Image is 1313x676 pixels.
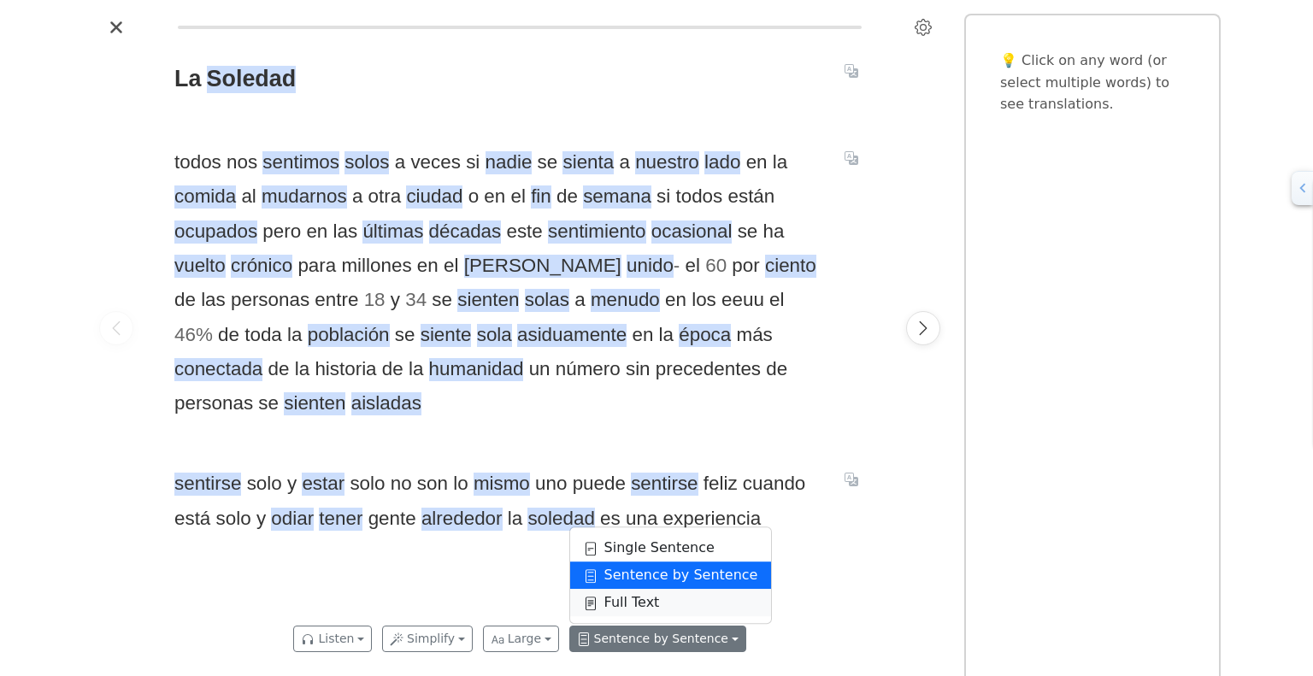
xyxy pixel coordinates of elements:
span: 18 [364,289,386,312]
span: soledad [527,508,594,531]
span: sienta [562,151,614,174]
span: asiduamente [517,324,627,347]
span: de [382,358,403,381]
button: Simplify [382,626,473,652]
span: la [508,508,522,531]
button: Next page [906,311,940,345]
span: sentimiento [548,220,646,244]
span: sienten [457,289,519,312]
span: a [352,185,362,209]
span: veces [410,151,461,174]
span: ciudad [406,185,462,209]
span: todos [174,151,221,174]
span: la [287,324,302,347]
span: [PERSON_NAME] [464,255,621,278]
span: vuelto [174,255,226,278]
span: población [308,324,390,347]
span: la [773,151,787,174]
span: de [268,358,290,381]
span: solas [525,289,569,312]
span: si [466,151,480,174]
span: un [529,358,551,381]
span: en [746,151,768,174]
span: se [258,392,279,415]
p: 💡 Click on any word (or select multiple words) to see translations. [1000,50,1185,115]
span: solos [344,151,389,174]
span: ocasional [651,220,733,244]
span: al [241,185,256,209]
span: alrededor [421,508,503,531]
span: las [201,289,226,312]
span: ocupados [174,220,257,244]
span: una [626,508,657,531]
span: cuando [743,473,805,496]
span: el [510,185,525,209]
span: últimas [362,220,423,244]
span: feliz [704,473,738,496]
span: la [659,324,674,347]
span: millones [341,255,411,278]
button: Sentence by Sentence [569,626,746,652]
span: pero [262,220,301,244]
span: décadas [429,220,502,244]
a: Full Text [570,589,772,616]
span: sentirse [174,473,241,496]
span: y [391,289,400,312]
a: Sentence by Sentence [570,561,772,589]
span: personas [231,289,309,312]
span: siente [421,324,472,347]
span: a [619,151,629,174]
span: es [600,508,621,531]
span: o [468,185,479,209]
span: época [679,324,731,347]
span: lo [453,473,468,496]
button: Translate sentence [838,61,865,81]
button: Previous page [99,311,133,345]
span: nadie [486,151,533,174]
span: - [674,255,680,276]
span: este [506,220,542,244]
span: estar [302,473,344,496]
span: en [665,289,686,312]
button: Large [483,626,559,652]
span: historia [315,358,376,381]
span: semana [583,185,651,209]
span: se [738,220,758,244]
span: se [395,324,415,347]
span: experiencia [663,508,762,531]
span: el [444,255,458,278]
span: solo [247,473,282,496]
span: comida [174,185,236,209]
span: sin [626,358,651,381]
span: sola [477,324,512,347]
span: 34 [405,289,427,312]
span: la [295,358,309,381]
span: en [632,324,653,347]
span: número [556,358,621,381]
span: y [256,508,266,531]
span: conectada [174,358,262,381]
span: ha [763,220,785,244]
button: Close [103,14,130,41]
span: y [287,473,297,496]
span: personas [174,392,253,415]
span: uno [535,473,567,496]
span: Soledad [207,66,297,93]
span: ciento [765,255,816,278]
span: otra [368,185,402,209]
span: toda [244,324,282,347]
span: de [766,358,787,381]
span: aisladas [351,392,421,415]
a: Single Sentence [570,534,772,561]
span: más [737,324,773,347]
span: de [218,324,239,347]
span: La [174,66,201,93]
button: Translate sentence [838,148,865,168]
span: humanidad [429,358,524,381]
span: sienten [284,392,345,415]
span: crónico [231,255,292,278]
span: nuestro [635,151,699,174]
span: mismo [474,473,530,496]
span: de [174,289,196,312]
